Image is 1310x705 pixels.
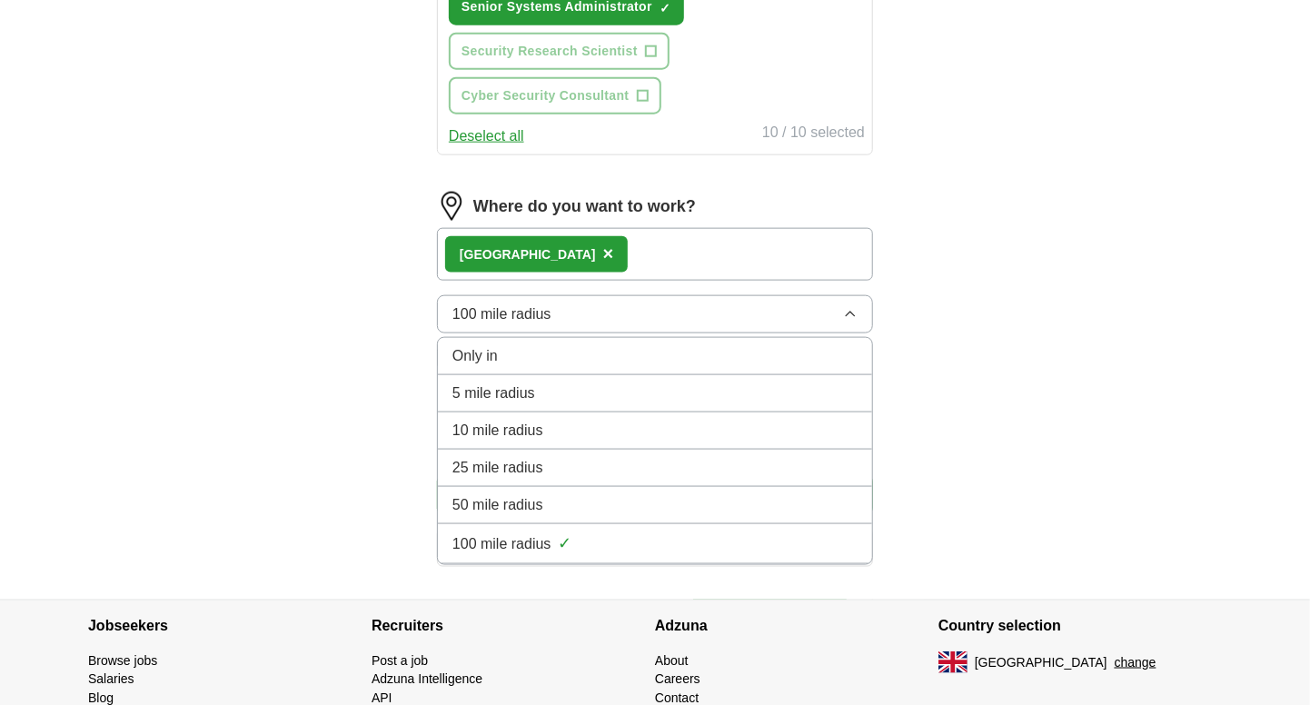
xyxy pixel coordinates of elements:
[452,382,535,404] span: 5 mile radius
[452,457,543,479] span: 25 mile radius
[88,672,134,687] a: Salaries
[372,672,482,687] a: Adzuna Intelligence
[762,122,865,147] div: 10 / 10 selected
[449,33,670,70] button: Security Research Scientist
[437,192,466,221] img: location.png
[655,672,700,687] a: Careers
[437,295,873,333] button: 100 mile radius
[449,77,661,114] button: Cyber Security Consultant
[660,1,670,15] span: ✓
[449,125,524,147] button: Deselect all
[461,42,638,61] span: Security Research Scientist
[452,533,551,555] span: 100 mile radius
[452,494,543,516] span: 50 mile radius
[1115,653,1156,672] button: change
[603,243,614,263] span: ×
[461,86,630,105] span: Cyber Security Consultant
[452,345,498,367] span: Only in
[975,653,1107,672] span: [GEOGRAPHIC_DATA]
[473,194,696,219] label: Where do you want to work?
[938,601,1222,651] h4: Country selection
[938,651,968,673] img: UK flag
[603,241,614,268] button: ×
[452,420,543,442] span: 10 mile radius
[88,653,157,668] a: Browse jobs
[452,303,551,325] span: 100 mile radius
[460,245,596,264] div: [GEOGRAPHIC_DATA]
[372,653,428,668] a: Post a job
[559,531,572,556] span: ✓
[655,653,689,668] a: About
